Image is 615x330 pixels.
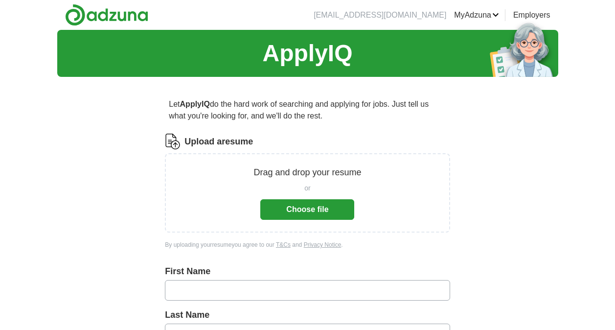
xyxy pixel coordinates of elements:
[184,135,253,148] label: Upload a resume
[165,134,181,149] img: CV Icon
[253,166,361,179] p: Drag and drop your resume
[165,94,450,126] p: Let do the hard work of searching and applying for jobs. Just tell us what you're looking for, an...
[304,241,342,248] a: Privacy Notice
[314,9,446,21] li: [EMAIL_ADDRESS][DOMAIN_NAME]
[165,308,450,322] label: Last Name
[165,240,450,249] div: By uploading your resume you agree to our and .
[454,9,499,21] a: MyAdzuna
[180,100,210,108] strong: ApplyIQ
[165,265,450,278] label: First Name
[65,4,148,26] img: Adzuna logo
[262,36,352,71] h1: ApplyIQ
[276,241,291,248] a: T&Cs
[260,199,354,220] button: Choose file
[304,183,310,193] span: or
[513,9,550,21] a: Employers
